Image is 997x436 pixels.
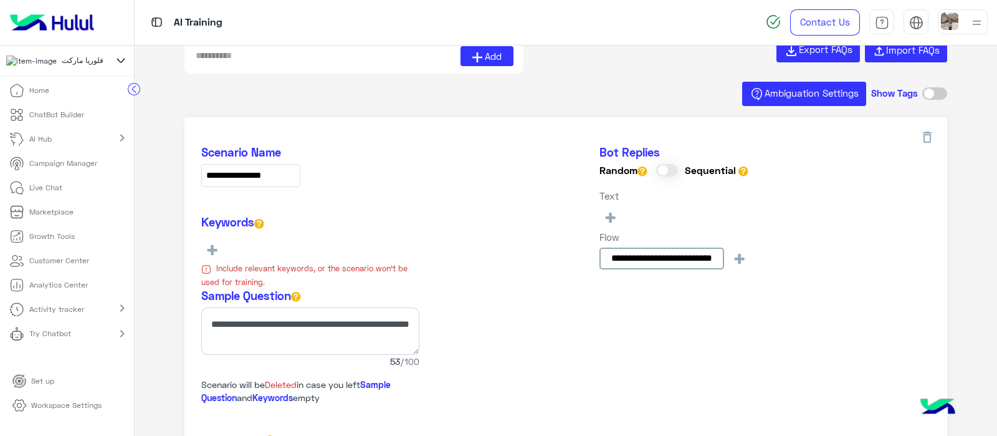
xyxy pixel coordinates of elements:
[29,133,52,145] p: AI Hub
[201,378,419,405] p: Scenario will be in case you left and empty
[29,158,97,169] p: Campaign Manager
[62,55,103,66] span: فلوريا ماركت
[201,145,419,160] h5: Scenario Name
[201,239,223,259] button: +
[115,130,130,145] mat-icon: chevron_right
[31,400,102,411] p: Workspace Settings
[599,145,660,159] span: Bot Replies
[29,206,74,218] p: Marketplace
[201,289,419,303] h5: Sample Question
[31,375,54,387] p: Set up
[969,15,985,31] img: profile
[252,392,293,403] span: Keywords
[400,355,419,368] span: /100
[909,16,923,30] img: tab
[29,304,84,315] p: Activity tracker
[201,264,211,274] img: useless icon
[599,206,621,227] button: +
[29,279,88,291] p: Analytics Center
[29,182,62,193] p: Live Chat
[201,264,408,287] span: Include relevant keywords, or the scenario won't be used for training.
[776,39,861,63] button: Export FAQs
[174,14,222,31] p: AI Training
[732,248,747,268] span: +
[149,14,165,30] img: tab
[599,190,751,201] h6: Text
[2,369,64,394] a: Set up
[29,85,49,96] p: Home
[599,164,647,177] h6: Random
[799,44,852,55] span: Export FAQs
[869,9,894,36] a: tab
[2,394,112,418] a: Workspace Settings
[765,87,859,99] span: Ambiguation Settings
[599,231,751,243] h6: Flow
[6,56,57,67] img: 101148596323591
[115,326,130,341] mat-icon: chevron_right
[728,248,750,268] button: +
[916,386,960,430] img: hulul-logo.png
[29,328,71,339] p: Try Chatbot
[29,255,89,266] p: Customer Center
[685,164,748,177] h6: Sequential
[790,9,860,36] a: Contact Us
[265,379,297,390] span: Deleted
[5,9,99,36] img: Logo
[886,44,940,56] span: Import FAQs
[742,82,867,106] button: Ambiguation Settings
[485,49,502,64] span: Add
[460,46,514,66] button: Add
[871,87,918,101] h5: Show Tags
[29,109,84,120] p: ChatBot Builder
[766,14,781,29] img: spinner
[941,12,958,30] img: userImage
[205,239,219,259] span: +
[29,231,75,242] p: Growth Tools
[865,39,948,62] button: Import FAQs
[201,355,419,368] span: 53
[115,301,130,316] mat-icon: chevron_right
[603,206,618,227] span: +
[201,215,419,230] h5: Keywords
[875,16,889,30] img: tab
